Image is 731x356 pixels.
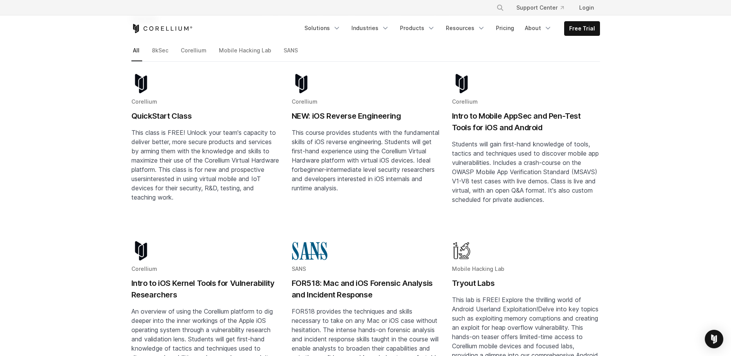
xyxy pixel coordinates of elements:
[292,74,440,229] a: Blog post summary: NEW: iOS Reverse Engineering
[487,1,600,15] div: Navigation Menu
[441,21,490,35] a: Resources
[292,265,306,272] span: SANS
[452,98,478,105] span: Corellium
[452,74,600,229] a: Blog post summary: Intro to Mobile AppSec and Pen-Test Tools for iOS and Android
[510,1,570,15] a: Support Center
[131,129,279,183] span: This class is FREE! Unlock your team's capacity to deliver better, more secure products and servi...
[292,277,440,301] h2: FOR518: Mac and iOS Forensic Analysis and Incident Response
[452,277,600,289] h2: Tryout Labs
[217,45,274,62] a: Mobile Hacking Lab
[452,265,504,272] span: Mobile Hacking Lab
[131,241,151,260] img: corellium-logo-icon-dark
[282,45,301,62] a: SANS
[292,241,328,260] img: sans-logo-cropped
[131,110,279,122] h2: QuickStart Class
[292,110,440,122] h2: NEW: iOS Reverse Engineering
[452,110,600,133] h2: Intro to Mobile AppSec and Pen-Test Tools for iOS and Android
[179,45,209,62] a: Corellium
[565,22,600,35] a: Free Trial
[395,21,440,35] a: Products
[131,277,279,301] h2: Intro to iOS Kernel Tools for Vulnerability Researchers
[493,1,507,15] button: Search
[131,74,279,229] a: Blog post summary: QuickStart Class
[573,1,600,15] a: Login
[452,241,471,260] img: Mobile Hacking Lab - Graphic Only
[131,24,193,33] a: Corellium Home
[520,21,556,35] a: About
[131,175,261,201] span: interested in using virtual mobile and IoT devices for their security, R&D, testing, and teaching...
[347,21,394,35] a: Industries
[491,21,519,35] a: Pricing
[452,140,599,203] span: Students will gain first-hand knowledge of tools, tactics and techniques used to discover mobile ...
[150,45,171,62] a: 8kSec
[131,45,142,62] a: All
[131,265,157,272] span: Corellium
[705,330,723,348] div: Open Intercom Messenger
[131,74,151,93] img: corellium-logo-icon-dark
[292,166,435,192] span: beginner-intermediate level security researchers and developers interested in iOS internals and r...
[292,128,440,193] p: This course provides students with the fundamental skills of iOS reverse engineering. Students wi...
[300,21,600,36] div: Navigation Menu
[452,74,471,93] img: corellium-logo-icon-dark
[292,74,311,93] img: corellium-logo-icon-dark
[292,98,318,105] span: Corellium
[452,296,581,313] span: This lab is FREE! Explore the thrilling world of Android Userland Exploitation!
[131,98,157,105] span: Corellium
[300,21,345,35] a: Solutions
